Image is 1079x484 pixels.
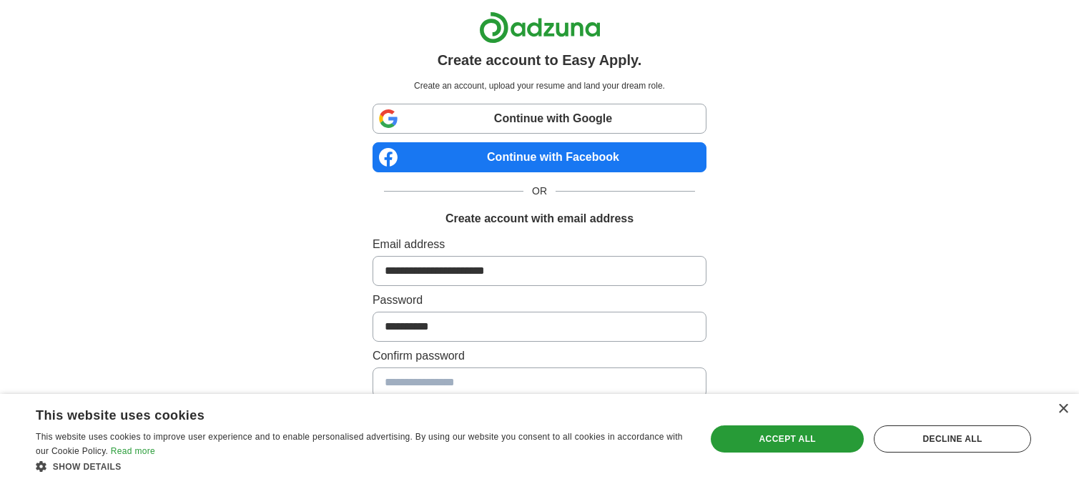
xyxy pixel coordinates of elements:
[373,142,706,172] a: Continue with Facebook
[711,425,864,453] div: Accept all
[373,347,706,365] label: Confirm password
[36,402,650,424] div: This website uses cookies
[111,446,155,456] a: Read more, opens a new window
[36,459,686,473] div: Show details
[1058,404,1068,415] div: Close
[373,292,706,309] label: Password
[438,49,642,71] h1: Create account to Easy Apply.
[36,432,683,456] span: This website uses cookies to improve user experience and to enable personalised advertising. By u...
[373,104,706,134] a: Continue with Google
[479,11,601,44] img: Adzuna logo
[53,462,122,472] span: Show details
[373,236,706,253] label: Email address
[874,425,1031,453] div: Decline all
[445,210,634,227] h1: Create account with email address
[523,184,556,199] span: OR
[375,79,704,92] p: Create an account, upload your resume and land your dream role.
